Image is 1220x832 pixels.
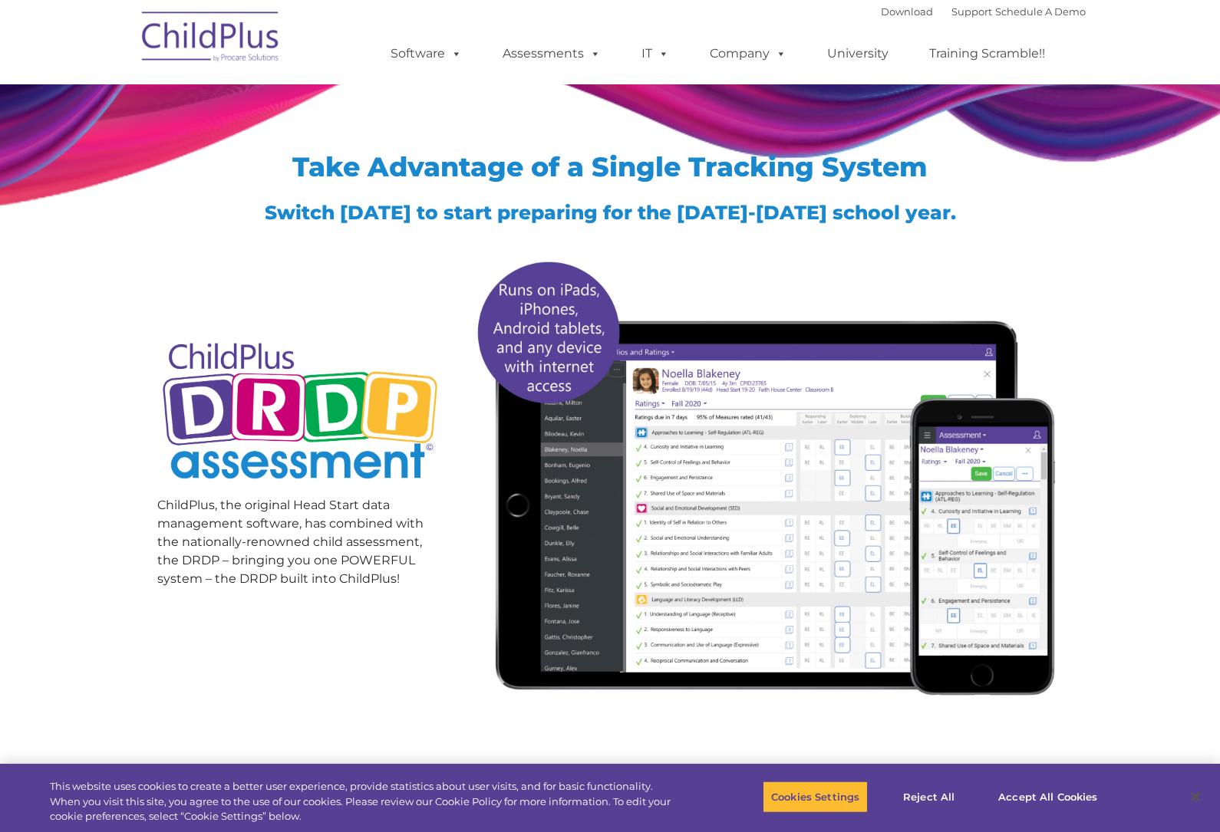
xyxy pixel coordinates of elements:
button: Close [1179,780,1212,814]
img: Copyright - DRDP Logo [157,326,443,500]
span: ChildPlus, the original Head Start data management software, has combined with the nationally-ren... [157,498,424,586]
a: Company [694,38,802,69]
span: Take Advantage of a Single Tracking System [292,150,928,183]
a: Training Scramble!! [914,38,1060,69]
img: ChildPlus by Procare Solutions [134,1,288,77]
a: Schedule A Demo [995,5,1086,18]
font: | [881,5,1086,18]
a: Software [375,38,477,69]
a: Assessments [487,38,616,69]
a: Download [881,5,933,18]
div: This website uses cookies to create a better user experience, provide statistics about user visit... [50,779,671,824]
a: University [812,38,904,69]
img: All-devices [467,249,1063,705]
button: Reject All [881,781,977,813]
a: Support [951,5,992,18]
a: IT [626,38,684,69]
button: Cookies Settings [763,781,868,813]
button: Accept All Cookies [990,781,1106,813]
span: Switch [DATE] to start preparing for the [DATE]-[DATE] school year. [265,201,956,224]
